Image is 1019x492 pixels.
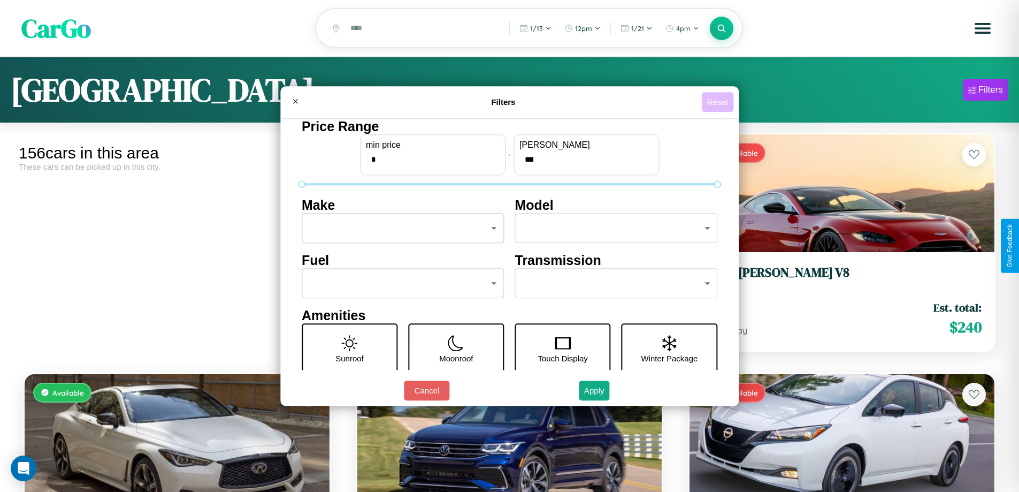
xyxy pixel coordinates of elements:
h1: [GEOGRAPHIC_DATA] [11,68,315,112]
p: - [508,147,511,162]
h4: Fuel [302,253,504,268]
h4: Transmission [515,253,718,268]
div: Filters [978,85,1003,95]
button: 1/13 [514,20,557,37]
p: Moonroof [439,351,473,366]
a: Aston [PERSON_NAME] V82016 [702,265,982,291]
button: Cancel [404,381,449,400]
span: Est. total: [933,300,982,315]
span: CarGo [21,11,91,46]
div: Open Intercom Messenger [11,456,36,481]
label: min price [366,140,500,150]
span: 1 / 21 [631,24,644,33]
button: Filters [963,79,1008,101]
p: Sunroof [335,351,364,366]
h4: Filters [305,97,702,107]
div: 156 cars in this area [19,144,335,162]
button: Open menu [968,13,998,43]
h4: Amenities [302,308,717,323]
h4: Price Range [302,119,717,134]
button: 1/21 [615,20,658,37]
div: Give Feedback [1006,224,1014,268]
p: Touch Display [538,351,587,366]
button: Reset [702,92,733,112]
label: [PERSON_NAME] [519,140,653,150]
p: Winter Package [641,351,698,366]
div: These cars can be picked up in this city. [19,162,335,171]
span: 4pm [676,24,691,33]
span: 12pm [575,24,592,33]
h4: Model [515,198,718,213]
button: Apply [579,381,610,400]
span: 1 / 13 [530,24,543,33]
button: 4pm [660,20,704,37]
span: Available [52,388,84,397]
h3: Aston [PERSON_NAME] V8 [702,265,982,281]
button: 12pm [559,20,606,37]
h4: Make [302,198,504,213]
span: $ 240 [949,316,982,338]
